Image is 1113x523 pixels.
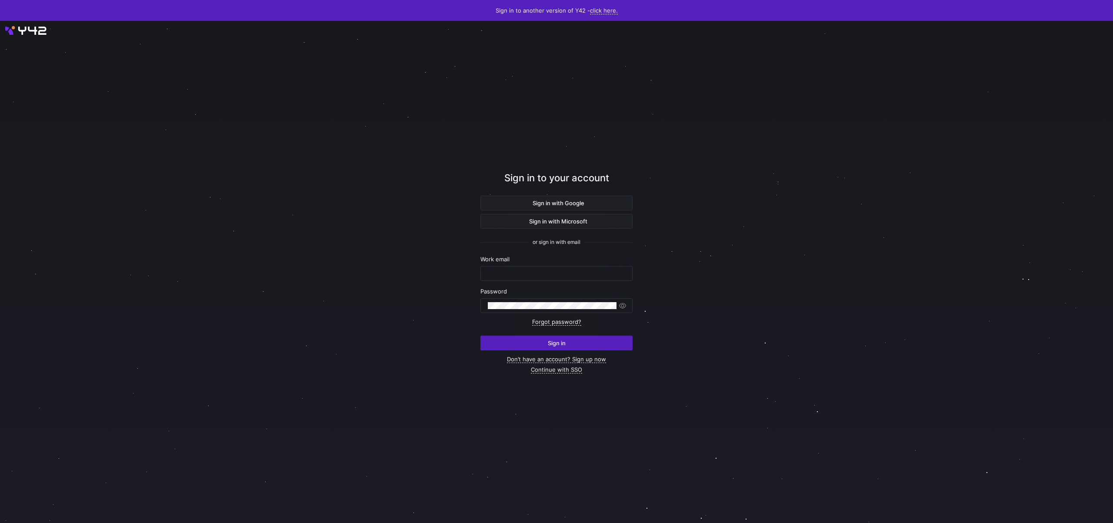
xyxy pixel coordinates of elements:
div: Sign in to your account [480,171,633,196]
button: Sign in with Microsoft [480,214,633,229]
button: Sign in with Google [480,196,633,210]
span: Work email [480,256,510,263]
span: Sign in with Google [529,200,584,207]
a: Continue with SSO [531,366,582,373]
a: Forgot password? [532,318,581,326]
span: Sign in with Microsoft [526,218,587,225]
a: Don’t have an account? Sign up now [507,356,606,363]
span: or sign in with email [533,239,580,245]
span: Sign in [548,340,566,346]
button: Sign in [480,336,633,350]
a: click here. [590,7,618,14]
span: Password [480,288,507,295]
